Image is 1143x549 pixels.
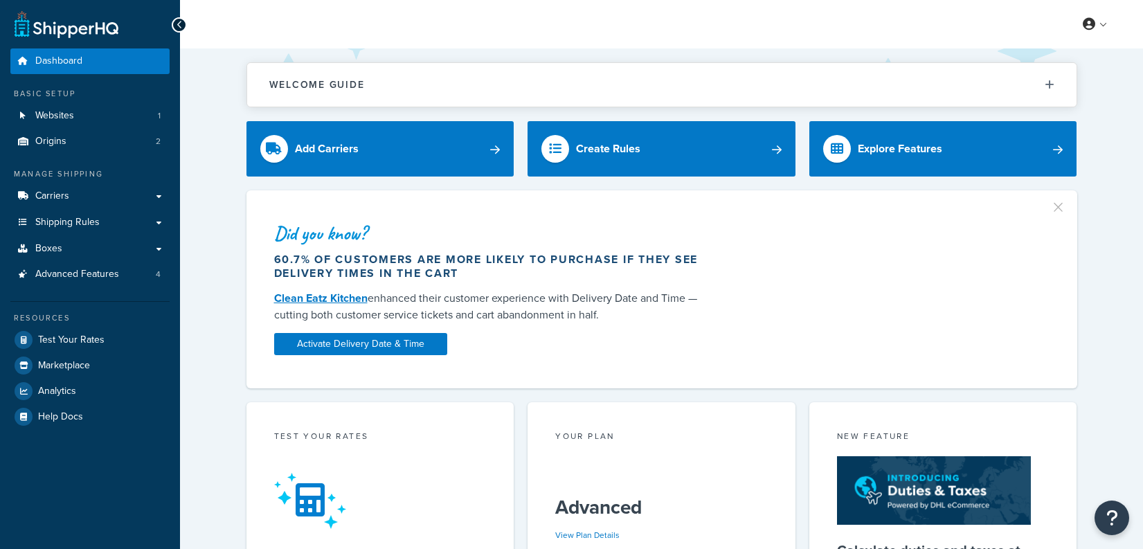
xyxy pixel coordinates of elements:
[274,290,712,323] div: enhanced their customer experience with Delivery Date and Time — cutting both customer service ti...
[10,327,170,352] a: Test Your Rates
[837,430,1050,446] div: New Feature
[38,386,76,397] span: Analytics
[269,80,365,90] h2: Welcome Guide
[10,210,170,235] a: Shipping Rules
[528,121,795,177] a: Create Rules
[35,217,100,228] span: Shipping Rules
[274,224,712,243] div: Did you know?
[274,333,447,355] a: Activate Delivery Date & Time
[247,63,1077,107] button: Welcome Guide
[10,129,170,154] a: Origins2
[156,136,161,147] span: 2
[555,529,620,541] a: View Plan Details
[10,103,170,129] li: Websites
[35,110,74,122] span: Websites
[35,243,62,255] span: Boxes
[10,262,170,287] a: Advanced Features4
[274,253,712,280] div: 60.7% of customers are more likely to purchase if they see delivery times in the cart
[858,139,942,159] div: Explore Features
[555,496,768,519] h5: Advanced
[38,411,83,423] span: Help Docs
[158,110,161,122] span: 1
[295,139,359,159] div: Add Carriers
[274,290,368,306] a: Clean Eatz Kitchen
[10,353,170,378] a: Marketplace
[10,103,170,129] a: Websites1
[10,168,170,180] div: Manage Shipping
[809,121,1077,177] a: Explore Features
[10,129,170,154] li: Origins
[10,183,170,209] a: Carriers
[246,121,514,177] a: Add Carriers
[10,379,170,404] a: Analytics
[38,360,90,372] span: Marketplace
[35,55,82,67] span: Dashboard
[35,136,66,147] span: Origins
[10,88,170,100] div: Basic Setup
[576,139,640,159] div: Create Rules
[156,269,161,280] span: 4
[10,48,170,74] a: Dashboard
[1095,501,1129,535] button: Open Resource Center
[35,269,119,280] span: Advanced Features
[274,430,487,446] div: Test your rates
[10,312,170,324] div: Resources
[38,334,105,346] span: Test Your Rates
[555,430,768,446] div: Your Plan
[10,262,170,287] li: Advanced Features
[10,236,170,262] a: Boxes
[35,190,69,202] span: Carriers
[10,404,170,429] a: Help Docs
